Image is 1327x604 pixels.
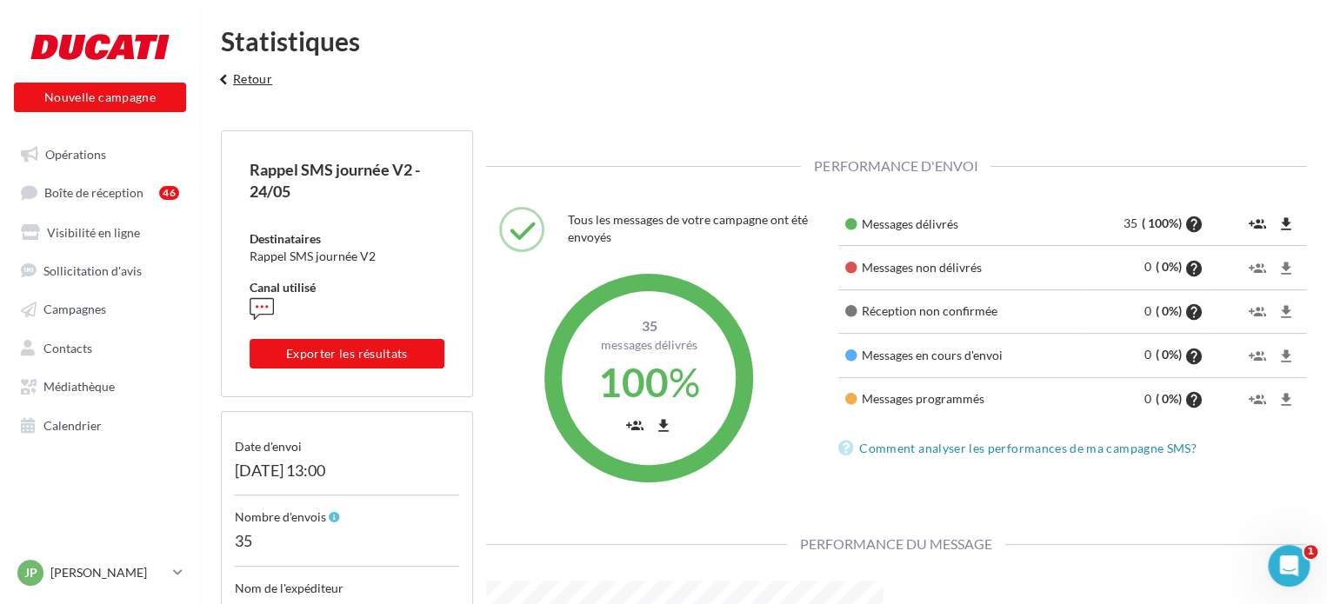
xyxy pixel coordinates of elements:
div: [DATE] 13:00 [235,455,459,496]
div: Date d'envoi [235,425,459,455]
i: help [1184,303,1203,321]
a: Sollicitation d'avis [10,254,190,285]
i: group_add [1249,348,1266,365]
span: 35 [1123,216,1141,230]
i: group_add [1249,216,1266,233]
span: Campagnes [43,302,106,316]
i: file_download [1277,303,1295,321]
button: file_download [1273,209,1299,238]
button: file_download [1273,385,1299,414]
button: Retour [207,68,279,103]
span: ( 0%) [1155,303,1181,318]
button: group_add [1244,385,1270,414]
a: Opérations [10,137,190,169]
td: Messages délivrés [838,202,1078,246]
button: group_add [1244,209,1270,238]
a: JP [PERSON_NAME] [14,556,186,589]
span: Opérations [45,146,106,161]
span: Médiathèque [43,379,115,394]
button: Nouvelle campagne [14,83,186,112]
i: file_download [1277,348,1295,365]
button: file_download [650,410,677,439]
button: file_download [1273,341,1299,369]
a: Comment analyser les performances de ma campagne SMS? [838,438,1204,459]
span: ( 100%) [1141,216,1181,230]
span: Performance d'envoi [801,157,990,174]
span: ( 0%) [1155,259,1181,274]
span: 0 [1144,391,1155,406]
i: file_download [1277,391,1295,408]
a: Campagnes [10,292,190,323]
a: Visibilité en ligne [10,216,190,247]
a: Boîte de réception46 [10,176,190,208]
span: Sollicitation d'avis [43,262,142,277]
div: Nom de l'expéditeur [235,566,459,597]
button: file_download [1273,297,1299,326]
span: ( 0%) [1155,347,1181,362]
td: Messages en cours d'envoi [838,334,1078,377]
span: Nombre d'envois [235,509,326,524]
div: % [575,354,723,411]
a: Contacts [10,331,190,362]
span: 35 [575,316,723,336]
iframe: Intercom live chat [1268,545,1310,587]
button: group_add [1244,297,1270,326]
i: keyboard_arrow_left [214,71,233,89]
span: 1 [1304,545,1317,559]
div: Rappel SMS journée V2 [250,248,444,265]
i: group_add [1249,391,1266,408]
div: Rappel SMS journée V2 - 24/05 [250,159,444,202]
button: group_add [622,410,648,439]
button: group_add [1244,341,1270,369]
button: Exporter les résultats [250,339,444,368]
div: 46 [159,186,179,200]
i: file_download [655,417,672,435]
td: Messages programmés [838,377,1078,421]
span: 0 [1144,303,1155,318]
i: help [1184,391,1203,408]
div: Statistiques [221,28,1306,54]
span: 100 [598,358,669,406]
i: help [1184,216,1203,233]
div: Tous les messages de votre campagne ont été envoyés [567,207,812,250]
a: Calendrier [10,408,190,440]
td: Réception non confirmée [838,289,1078,333]
i: help [1184,348,1203,365]
span: Boîte de réception [44,185,143,200]
span: JP [24,564,37,581]
span: Messages délivrés [601,337,697,352]
span: Performance du message [787,535,1005,552]
button: file_download [1273,253,1299,282]
span: Calendrier [43,417,102,432]
a: Médiathèque [10,369,190,401]
i: group_add [1249,303,1266,321]
span: 0 [1144,347,1155,362]
i: file_download [1277,260,1295,277]
div: 35 [235,526,459,566]
p: [PERSON_NAME] [50,564,166,581]
i: group_add [1249,260,1266,277]
i: group_add [626,417,643,435]
span: 0 [1144,259,1155,274]
i: file_download [1277,216,1295,233]
i: help [1184,260,1203,277]
span: Visibilité en ligne [47,224,140,239]
td: Messages non délivrés [838,246,1078,289]
span: Canal utilisé [250,280,316,295]
span: Destinataires [250,231,321,246]
button: group_add [1244,253,1270,282]
span: ( 0%) [1155,391,1181,406]
span: Contacts [43,340,92,355]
